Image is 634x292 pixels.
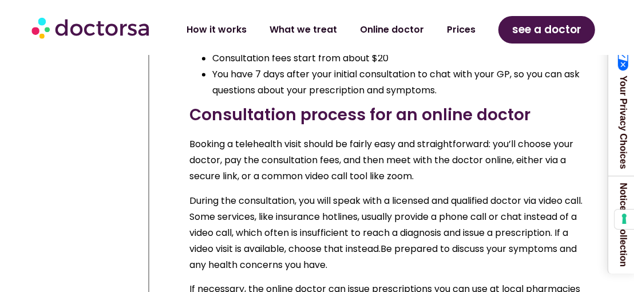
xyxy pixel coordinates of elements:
[189,103,585,127] h3: Consultation process for an online doctor
[189,242,577,271] span: Be prepared to discuss your symptoms and any health concerns you have.
[512,21,581,39] span: see a doctor
[258,17,348,43] a: What we treat
[618,48,629,71] img: California Consumer Privacy Act (CCPA) Opt-Out Icon
[173,17,486,43] nav: Menu
[175,17,258,43] a: How it works
[498,16,595,44] a: see a doctor
[212,50,585,66] li: Consultation fees start from about $20
[189,194,583,255] span: During the consultation, you will speak with a licensed and qualified doctor via video call. Some...
[435,17,487,43] a: Prices
[615,210,634,229] button: Your consent preferences for tracking technologies
[212,66,585,98] li: You have 7 days after your initial consultation to chat with your GP, so you can ask questions ab...
[348,17,435,43] a: Online doctor
[189,137,573,183] span: Booking a telehealth visit should be fairly easy and straightforward: you’ll choose your doctor, ...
